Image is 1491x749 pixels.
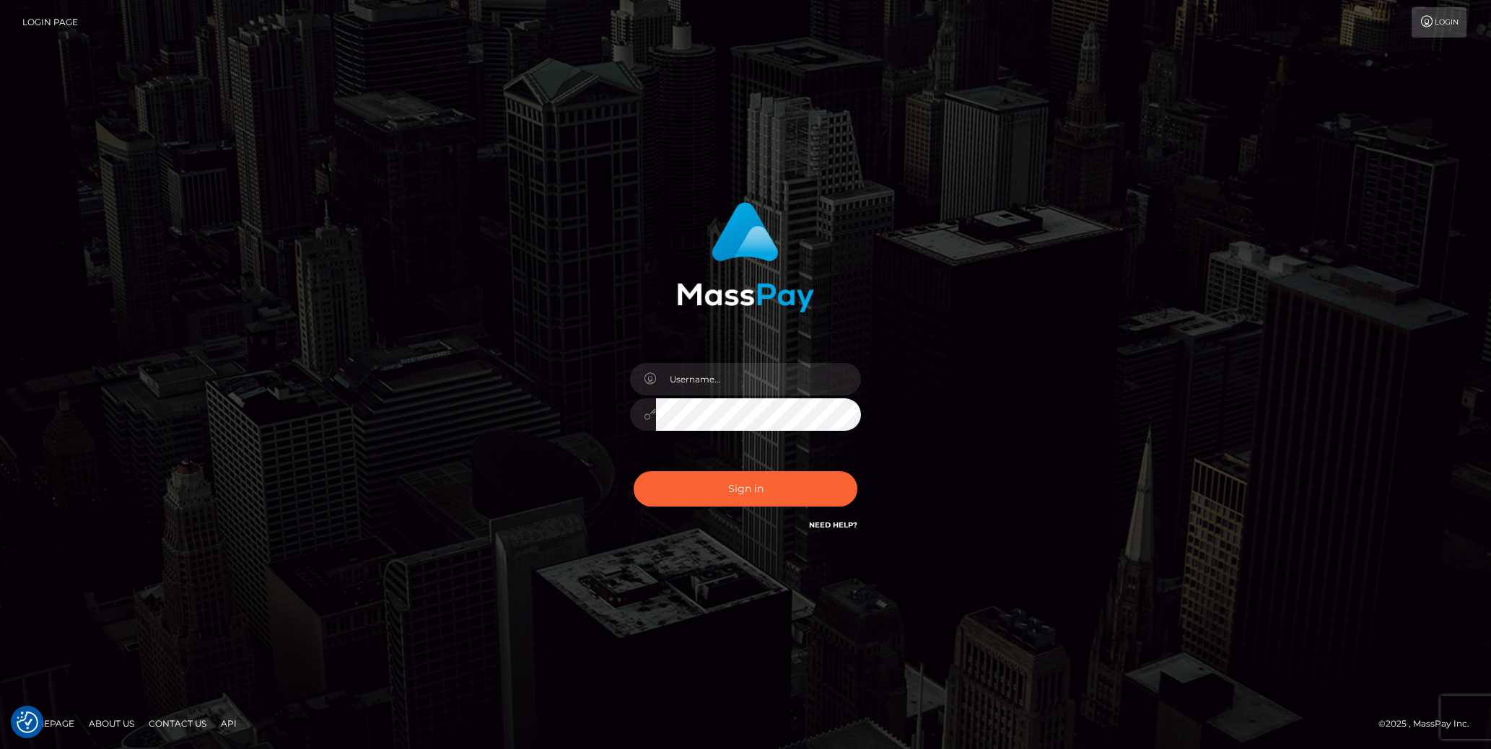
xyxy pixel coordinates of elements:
[83,712,140,735] a: About Us
[143,712,212,735] a: Contact Us
[215,712,242,735] a: API
[677,202,814,312] img: MassPay Login
[17,711,38,733] img: Revisit consent button
[17,711,38,733] button: Consent Preferences
[809,520,857,530] a: Need Help?
[656,363,861,395] input: Username...
[16,712,80,735] a: Homepage
[634,471,857,507] button: Sign in
[22,7,78,38] a: Login Page
[1412,7,1466,38] a: Login
[1378,716,1480,732] div: © 2025 , MassPay Inc.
